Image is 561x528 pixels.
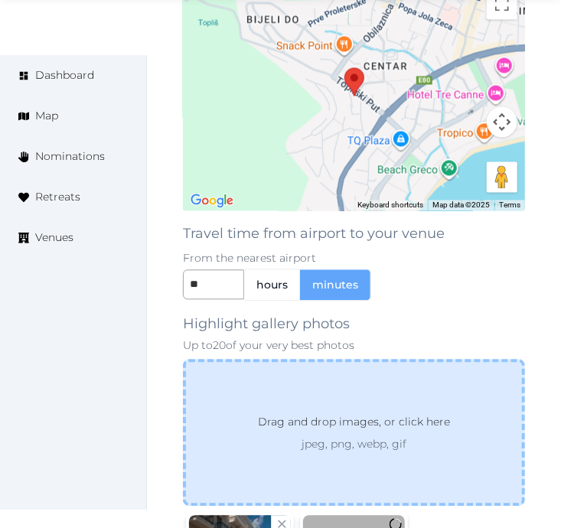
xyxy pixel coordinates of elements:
span: Nominations [35,148,105,165]
span: Retreats [35,189,80,205]
span: minutes [312,277,358,292]
span: Map data ©2025 [432,200,490,209]
label: Highlight gallery photos [183,313,350,334]
a: Terms [499,200,520,209]
img: Google [187,191,237,210]
button: Map camera controls [487,106,517,137]
label: Travel time from airport to your venue [183,223,445,244]
button: Drag Pegman onto the map to open Street View [487,161,517,192]
p: Drag and drop images, or click here [246,413,462,436]
span: Dashboard [35,67,94,83]
span: Map [35,108,58,124]
button: Keyboard shortcuts [357,200,423,210]
span: hours [256,277,288,292]
p: From the nearest airport [183,250,525,266]
a: Open this area in Google Maps (opens a new window) [187,191,237,210]
p: Up to 20 of your very best photos [183,337,525,353]
span: Venues [35,230,73,246]
p: jpeg, png, webp, gif [230,436,478,451]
